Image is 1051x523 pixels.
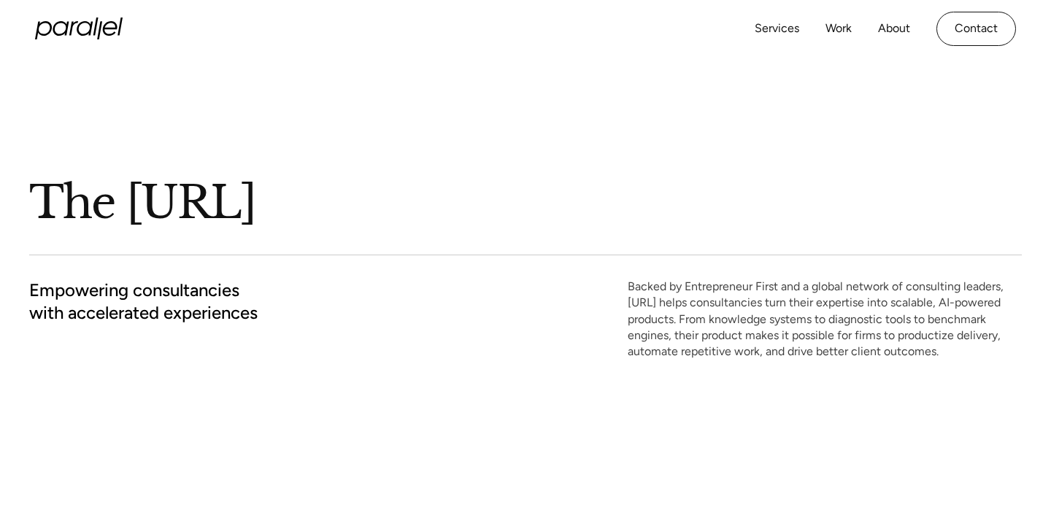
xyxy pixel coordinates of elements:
[878,18,910,39] a: About
[628,279,1022,360] p: Backed by Entrepreneur First and a global network of consulting leaders, [URL] helps consultancie...
[825,18,852,39] a: Work
[29,279,303,324] h2: Empowering consultancies with accelerated experiences
[35,18,123,39] a: home
[936,12,1016,46] a: Contact
[29,174,613,231] h1: The [URL]
[755,18,799,39] a: Services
